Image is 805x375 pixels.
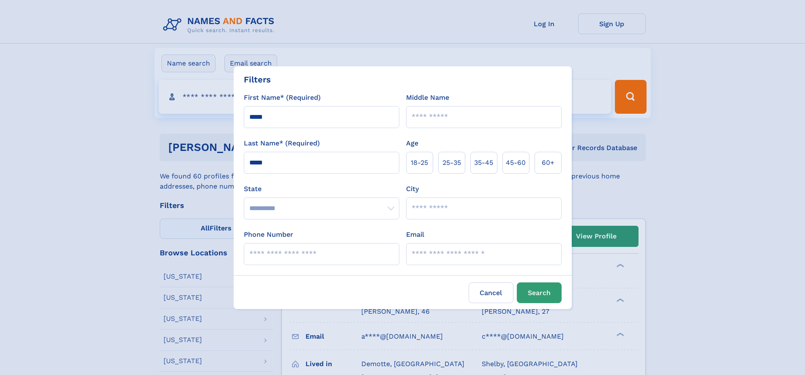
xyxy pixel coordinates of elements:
span: 60+ [542,158,554,168]
span: 18‑25 [411,158,428,168]
label: City [406,184,419,194]
span: 25‑35 [442,158,461,168]
label: Phone Number [244,230,293,240]
span: 45‑60 [506,158,526,168]
label: Middle Name [406,93,449,103]
label: State [244,184,399,194]
label: Age [406,138,418,148]
span: 35‑45 [474,158,493,168]
label: First Name* (Required) [244,93,321,103]
button: Search [517,282,562,303]
label: Cancel [469,282,513,303]
label: Last Name* (Required) [244,138,320,148]
div: Filters [244,73,271,86]
label: Email [406,230,424,240]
